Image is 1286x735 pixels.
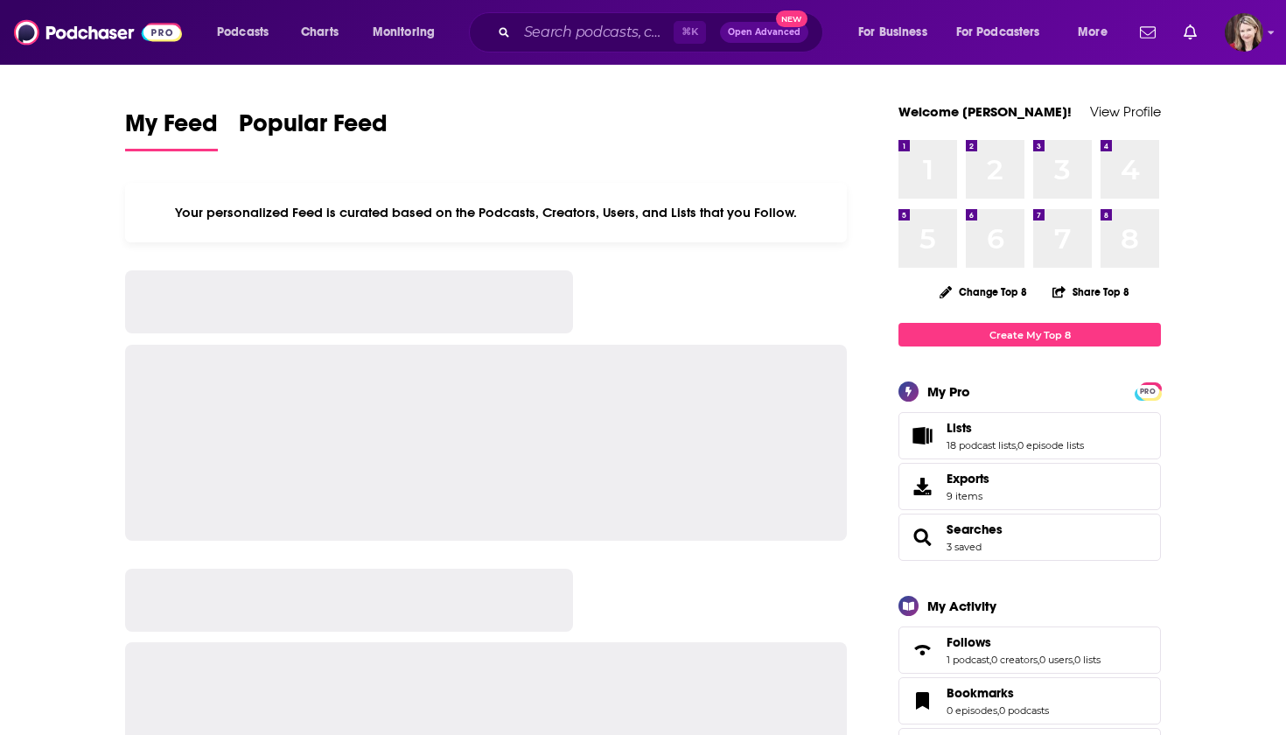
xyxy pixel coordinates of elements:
[947,420,972,436] span: Lists
[905,525,940,549] a: Searches
[517,18,674,46] input: Search podcasts, credits, & more...
[1038,654,1039,666] span: ,
[373,20,435,45] span: Monitoring
[1074,654,1101,666] a: 0 lists
[945,18,1066,46] button: open menu
[898,412,1161,459] span: Lists
[1073,654,1074,666] span: ,
[728,28,800,37] span: Open Advanced
[898,463,1161,510] a: Exports
[947,541,982,553] a: 3 saved
[14,16,182,49] img: Podchaser - Follow, Share and Rate Podcasts
[999,704,1049,717] a: 0 podcasts
[239,108,388,151] a: Popular Feed
[947,704,997,717] a: 0 episodes
[239,108,388,149] span: Popular Feed
[1137,384,1158,397] a: PRO
[674,21,706,44] span: ⌘ K
[898,514,1161,561] span: Searches
[1066,18,1129,46] button: open menu
[360,18,458,46] button: open menu
[947,420,1084,436] a: Lists
[1225,13,1263,52] img: User Profile
[846,18,949,46] button: open menu
[125,108,218,151] a: My Feed
[947,471,989,486] span: Exports
[898,103,1072,120] a: Welcome [PERSON_NAME]!
[929,281,1038,303] button: Change Top 8
[1137,385,1158,398] span: PRO
[1225,13,1263,52] span: Logged in as galaxygirl
[905,474,940,499] span: Exports
[947,654,989,666] a: 1 podcast
[301,20,339,45] span: Charts
[858,20,927,45] span: For Business
[290,18,349,46] a: Charts
[1225,13,1263,52] button: Show profile menu
[486,12,840,52] div: Search podcasts, credits, & more...
[1133,17,1163,47] a: Show notifications dropdown
[905,423,940,448] a: Lists
[1016,439,1017,451] span: ,
[927,383,970,400] div: My Pro
[898,626,1161,674] span: Follows
[1017,439,1084,451] a: 0 episode lists
[217,20,269,45] span: Podcasts
[125,183,847,242] div: Your personalized Feed is curated based on the Podcasts, Creators, Users, and Lists that you Follow.
[956,20,1040,45] span: For Podcasters
[776,10,807,27] span: New
[1052,275,1130,309] button: Share Top 8
[989,654,991,666] span: ,
[947,685,1014,701] span: Bookmarks
[947,439,1016,451] a: 18 podcast lists
[947,634,1101,650] a: Follows
[905,689,940,713] a: Bookmarks
[947,490,989,502] span: 9 items
[205,18,291,46] button: open menu
[991,654,1038,666] a: 0 creators
[905,638,940,662] a: Follows
[997,704,999,717] span: ,
[947,685,1049,701] a: Bookmarks
[927,598,996,614] div: My Activity
[1090,103,1161,120] a: View Profile
[947,521,1003,537] a: Searches
[1177,17,1204,47] a: Show notifications dropdown
[720,22,808,43] button: Open AdvancedNew
[947,634,991,650] span: Follows
[898,677,1161,724] span: Bookmarks
[1039,654,1073,666] a: 0 users
[1078,20,1108,45] span: More
[125,108,218,149] span: My Feed
[898,323,1161,346] a: Create My Top 8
